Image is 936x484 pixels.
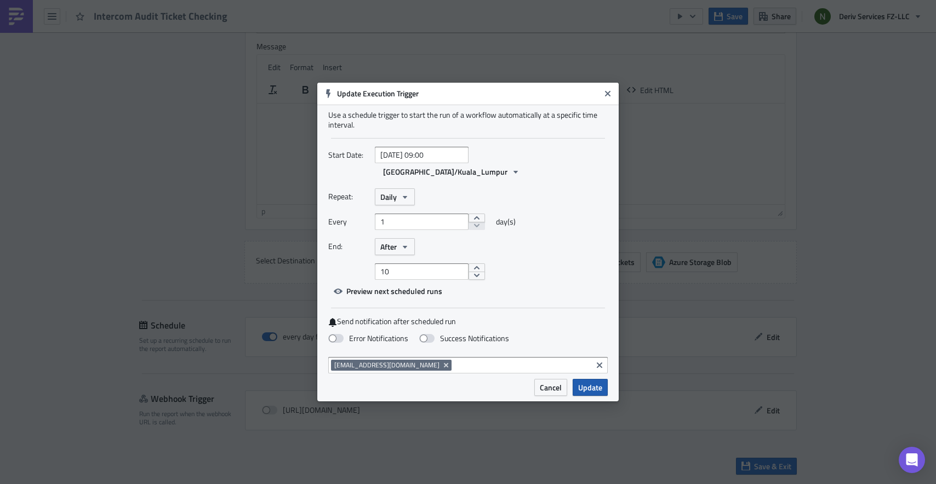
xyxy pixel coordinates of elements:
button: decrement [469,272,485,280]
button: [GEOGRAPHIC_DATA]/Kuala_Lumpur [378,163,526,180]
label: Send notification after scheduled run [328,316,608,327]
h6: Update Execution Trigger [337,89,600,99]
span: Daily [380,191,397,203]
button: Remove Tag [442,360,452,371]
span: Update [578,382,602,393]
label: Success Notifications [419,333,509,343]
input: YYYY-MM-DD HH:mm [375,147,469,163]
body: Rich Text Area. Press ALT-0 for help. [4,4,523,13]
span: Preview next scheduled runs [346,285,442,297]
button: Clear selected items [593,359,606,372]
button: Close [600,85,616,102]
span: Cancel [540,382,562,393]
button: Cancel [534,379,567,396]
button: increment [469,263,485,272]
button: Preview next scheduled runs [328,283,448,299]
span: day(s) [496,214,516,230]
label: End: [328,238,369,255]
button: increment [469,214,485,222]
span: After [380,241,397,252]
label: Start Date: [328,147,369,163]
label: Error Notifications [328,333,408,343]
label: Repeat: [328,188,369,205]
button: After [375,238,415,255]
label: Every [328,214,369,230]
span: [GEOGRAPHIC_DATA]/Kuala_Lumpur [383,166,507,177]
div: Use a schedule trigger to start the run of a workflow automatically at a specific time interval. [328,110,608,130]
button: Update [573,379,608,396]
span: [EMAIL_ADDRESS][DOMAIN_NAME] [334,361,440,370]
button: Daily [375,188,415,205]
button: decrement [469,222,485,231]
div: Open Intercom Messenger [899,447,925,473]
